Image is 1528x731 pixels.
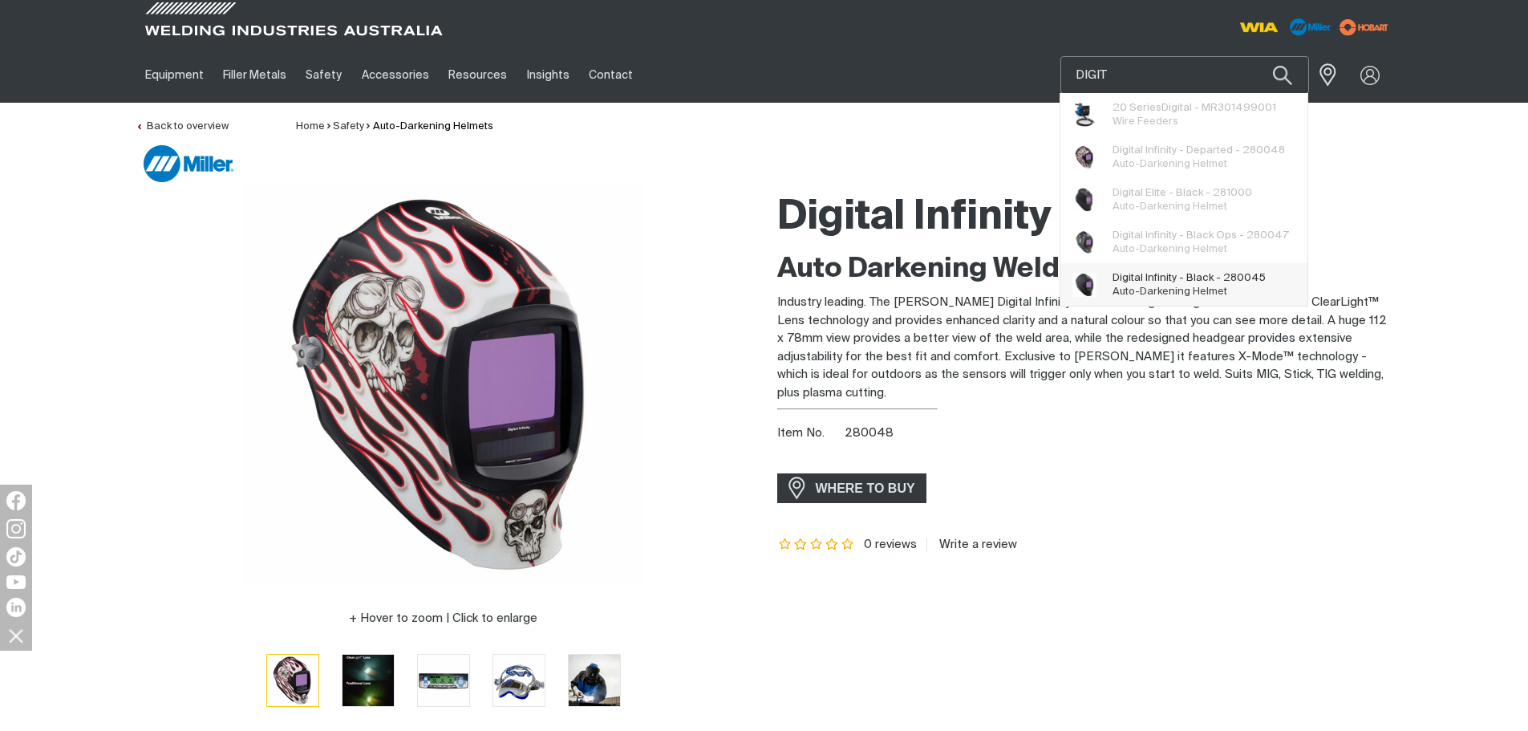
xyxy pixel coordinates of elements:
[136,121,229,132] a: Back to overview of Auto-Darkening Helmets
[777,252,1393,287] h2: Auto Darkening Welding Helmet
[1255,56,1310,94] button: Search products
[352,47,439,103] a: Accessories
[1113,244,1227,254] span: Auto-Darkening Helmet
[1113,101,1276,115] span: 20 Series al - MR301499001
[296,47,351,103] a: Safety
[136,47,1079,103] nav: Main
[568,654,621,707] button: Go to slide 5
[1113,230,1134,241] span: Digit
[777,252,1393,403] div: Industry leading. The [PERSON_NAME] Digital Infinity auto darkening welding helmet comes with Cle...
[296,121,325,132] a: Home
[266,654,319,707] button: Go to slide 1
[1335,15,1393,39] img: miller
[777,539,856,550] span: Rating: {0}
[6,491,26,510] img: Facebook
[1113,144,1285,157] span: al Infinity - Departed - 280048
[845,427,894,439] span: 280048
[777,473,927,503] a: WHERE TO BUY
[1113,145,1134,156] span: Digit
[373,121,493,132] a: Auto-Darkening Helmets
[6,575,26,589] img: YouTube
[6,598,26,617] img: LinkedIn
[1113,186,1252,200] span: al Elite - Black - 281000
[926,538,1017,552] a: Write a review
[1113,271,1266,285] span: al Infinity - Black - 280045
[243,184,644,585] img: Digital Infinity - Departed
[1113,159,1227,169] span: Auto-Darkening Helmet
[569,655,620,706] img: Digital Infinity - Departed
[136,47,213,103] a: Equipment
[864,538,917,550] span: 0 reviews
[777,424,842,443] span: Item No.
[805,476,926,502] span: WHERE TO BUY
[517,47,578,103] a: Insights
[417,654,470,707] button: Go to slide 3
[2,622,30,649] img: hide socials
[1113,188,1134,198] span: Digit
[492,654,545,707] button: Go to slide 4
[267,655,318,706] img: Digital Infinity - Departed
[1113,201,1227,212] span: Auto-Darkening Helmet
[1113,229,1289,242] span: al Infinity - Black Ops - 280047
[1113,116,1178,127] span: Wire Feeders
[6,519,26,538] img: Instagram
[296,119,493,135] nav: Breadcrumb
[418,655,469,706] img: Digital Infinity - Departed
[1061,57,1308,93] input: Product name or item number...
[777,192,1393,244] h1: Digital Infinity - Departed
[213,47,296,103] a: Filler Metals
[1113,273,1134,283] span: Digit
[1060,93,1307,306] ul: Suggestions
[493,655,545,706] img: Digital Infinity - Departed
[6,547,26,567] img: TikTok
[342,655,394,706] img: Digital Infinity - Departed
[333,121,364,132] a: Safety
[579,47,642,103] a: Contact
[342,654,395,707] button: Go to slide 2
[1113,286,1227,297] span: Auto-Darkening Helmet
[1161,103,1183,113] span: Digit
[439,47,517,103] a: Resources
[339,609,547,628] button: Hover to zoom | Click to enlarge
